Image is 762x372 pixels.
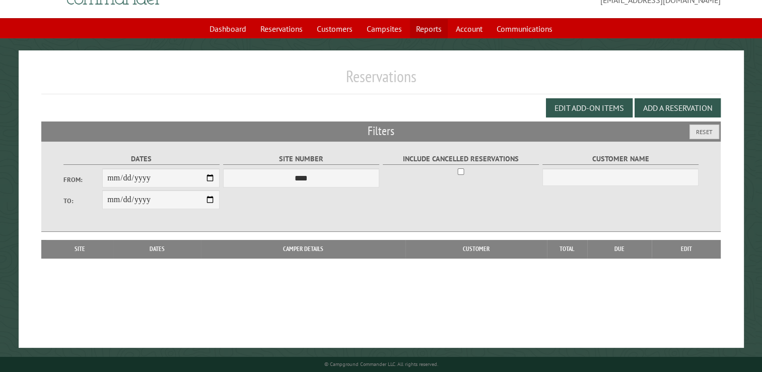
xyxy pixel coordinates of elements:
[361,19,408,38] a: Campsites
[113,240,201,258] th: Dates
[63,153,220,165] label: Dates
[41,67,721,94] h1: Reservations
[546,98,633,117] button: Edit Add-on Items
[63,175,103,184] label: From:
[542,153,699,165] label: Customer Name
[547,240,587,258] th: Total
[46,240,113,258] th: Site
[41,121,721,141] h2: Filters
[203,19,252,38] a: Dashboard
[201,240,405,258] th: Camper Details
[311,19,359,38] a: Customers
[689,125,719,139] button: Reset
[63,196,103,206] label: To:
[491,19,559,38] a: Communications
[383,153,539,165] label: Include Cancelled Reservations
[254,19,309,38] a: Reservations
[223,153,380,165] label: Site Number
[652,240,721,258] th: Edit
[587,240,652,258] th: Due
[450,19,489,38] a: Account
[324,361,438,367] small: © Campground Commander LLC. All rights reserved.
[405,240,547,258] th: Customer
[410,19,448,38] a: Reports
[635,98,721,117] button: Add a Reservation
